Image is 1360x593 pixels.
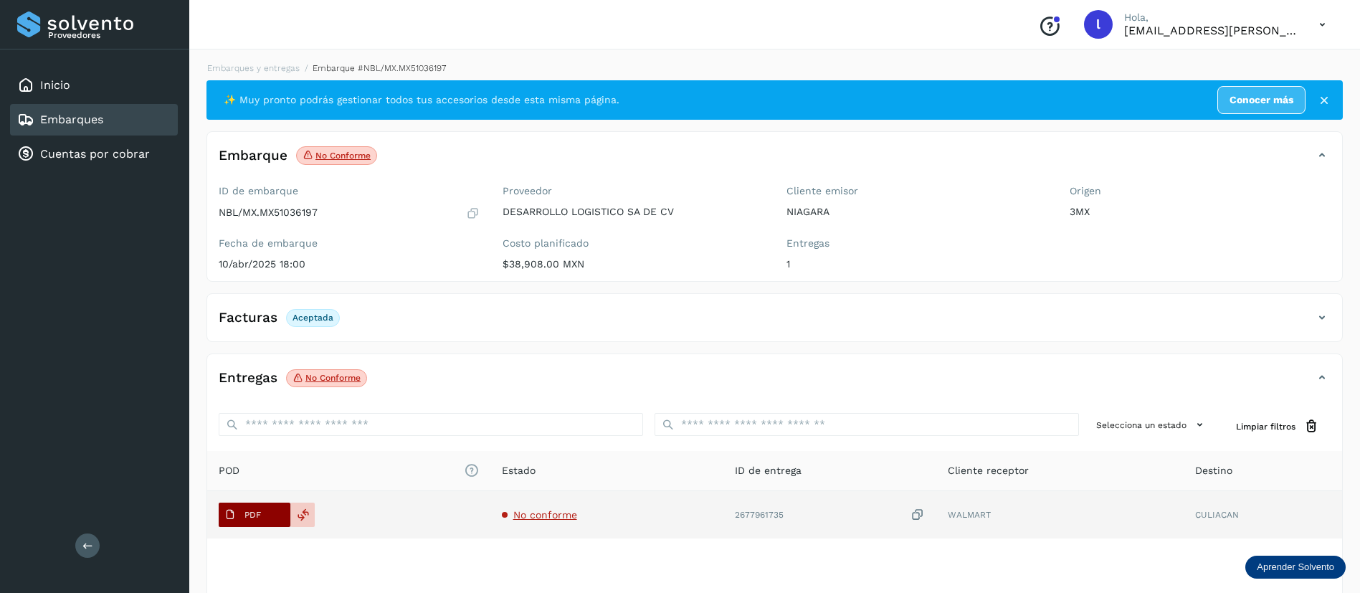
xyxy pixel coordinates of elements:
p: 1 [786,258,1047,270]
label: ID de embarque [219,185,480,197]
h4: Facturas [219,310,277,326]
p: Proveedores [48,30,172,40]
td: CULIACAN [1184,491,1342,539]
a: Inicio [40,78,70,92]
div: Aprender Solvento [1245,556,1346,579]
button: Selecciona un estado [1090,413,1213,437]
p: Aprender Solvento [1257,561,1334,573]
nav: breadcrumb [206,62,1343,75]
span: Cliente receptor [948,463,1029,478]
p: No conforme [305,373,361,383]
p: Hola, [1124,11,1296,24]
p: NBL/MX.MX51036197 [219,207,318,219]
p: Aceptada [293,313,333,323]
label: Cliente emisor [786,185,1047,197]
a: Conocer más [1217,86,1306,114]
div: Cuentas por cobrar [10,138,178,170]
h4: Embarque [219,148,287,164]
a: Embarques [40,113,103,126]
span: Limpiar filtros [1236,420,1295,433]
a: Cuentas por cobrar [40,147,150,161]
div: EmbarqueNo conforme [207,143,1342,179]
p: NIAGARA [786,206,1047,218]
h4: Entregas [219,370,277,386]
a: Embarques y entregas [207,63,300,73]
p: lauraamalia.castillo@xpertal.com [1124,24,1296,37]
label: Entregas [786,237,1047,250]
label: Origen [1070,185,1331,197]
span: POD [219,463,479,478]
p: 3MX [1070,206,1331,218]
span: Destino [1195,463,1232,478]
div: Reemplazar POD [290,503,315,527]
label: Fecha de embarque [219,237,480,250]
td: WALMART [936,491,1184,539]
span: Embarque #NBL/MX.MX51036197 [313,63,446,73]
p: DESARROLLO LOGISTICO SA DE CV [503,206,764,218]
p: 10/abr/2025 18:00 [219,258,480,270]
span: Estado [502,463,536,478]
p: PDF [244,510,261,520]
div: FacturasAceptada [207,305,1342,341]
div: Embarques [10,104,178,136]
div: 2677961735 [735,508,925,523]
span: No conforme [513,509,577,521]
span: ✨ Muy pronto podrás gestionar todos tus accesorios desde esta misma página. [224,92,619,108]
label: Proveedor [503,185,764,197]
p: $38,908.00 MXN [503,258,764,270]
button: PDF [219,503,290,527]
div: EntregasNo conforme [207,366,1342,402]
p: No conforme [315,151,371,161]
div: Inicio [10,70,178,101]
span: ID de entrega [735,463,802,478]
label: Costo planificado [503,237,764,250]
button: Limpiar filtros [1225,413,1331,440]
